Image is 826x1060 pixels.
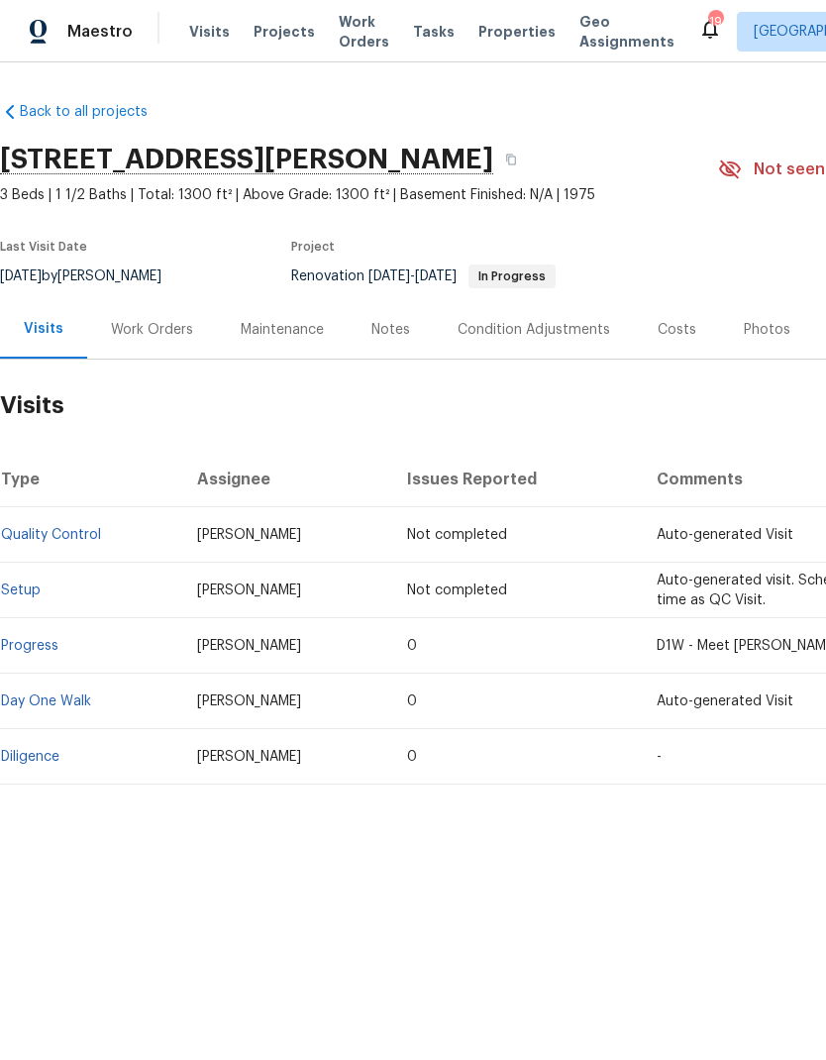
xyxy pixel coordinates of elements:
span: Tasks [413,25,455,39]
span: Projects [254,22,315,42]
span: - [657,750,662,764]
span: [PERSON_NAME] [197,528,301,542]
div: Photos [744,320,790,340]
a: Setup [1,583,41,597]
span: Not completed [407,583,507,597]
th: Assignee [181,452,391,507]
div: Condition Adjustments [458,320,610,340]
span: Auto-generated Visit [657,528,793,542]
span: [DATE] [368,269,410,283]
div: 19 [708,12,722,32]
th: Issues Reported [391,452,641,507]
span: Renovation [291,269,556,283]
span: Visits [189,22,230,42]
span: [DATE] [415,269,457,283]
span: 0 [407,694,417,708]
button: Copy Address [493,142,529,177]
span: 0 [407,639,417,653]
span: - [368,269,457,283]
span: Auto-generated Visit [657,694,793,708]
span: In Progress [470,270,554,282]
span: 0 [407,750,417,764]
span: [PERSON_NAME] [197,639,301,653]
span: Work Orders [339,12,389,52]
span: Properties [478,22,556,42]
span: Geo Assignments [579,12,674,52]
span: [PERSON_NAME] [197,694,301,708]
span: [PERSON_NAME] [197,750,301,764]
a: Quality Control [1,528,101,542]
div: Maintenance [241,320,324,340]
div: Notes [371,320,410,340]
span: Not completed [407,528,507,542]
div: Visits [24,319,63,339]
div: Work Orders [111,320,193,340]
span: Maestro [67,22,133,42]
span: [PERSON_NAME] [197,583,301,597]
a: Day One Walk [1,694,91,708]
a: Progress [1,639,58,653]
a: Diligence [1,750,59,764]
span: Project [291,241,335,253]
div: Costs [658,320,696,340]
